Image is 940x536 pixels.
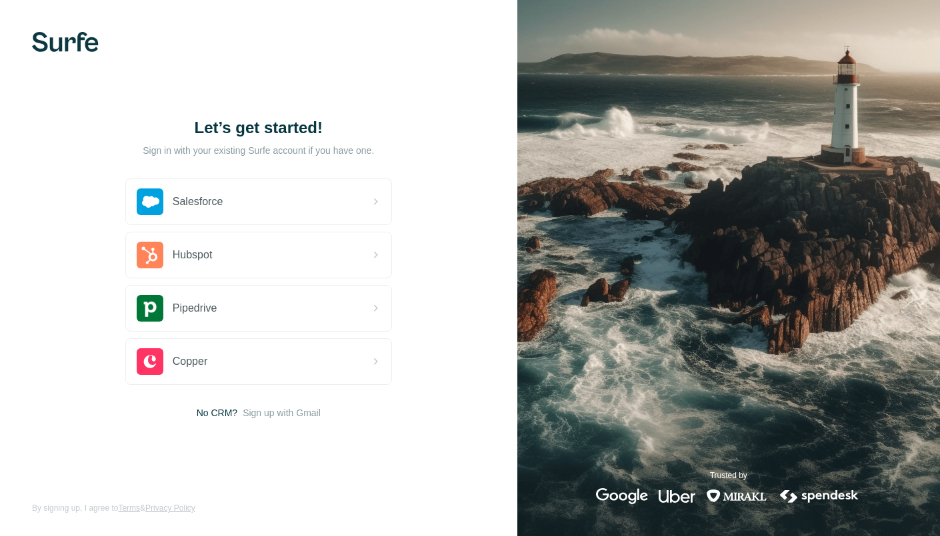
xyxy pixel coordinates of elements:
[596,488,648,504] img: google's logo
[173,300,217,316] span: Pipedrive
[125,117,392,138] h1: Let’s get started!
[32,502,195,514] span: By signing up, I agree to &
[118,503,140,513] a: Terms
[137,242,163,268] img: hubspot's logo
[143,144,374,157] p: Sign in with your existing Surfe account if you have one.
[197,406,237,419] span: No CRM?
[137,295,163,322] img: pipedrive's logo
[778,488,861,504] img: spendesk's logo
[710,469,747,481] p: Trusted by
[173,247,213,263] span: Hubspot
[173,194,223,210] span: Salesforce
[659,488,695,504] img: uber's logo
[137,188,163,215] img: salesforce's logo
[706,488,767,504] img: mirakl's logo
[243,406,321,419] button: Sign up with Gmail
[173,354,207,370] span: Copper
[32,32,99,52] img: Surfe's logo
[137,348,163,375] img: copper's logo
[145,503,195,513] a: Privacy Policy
